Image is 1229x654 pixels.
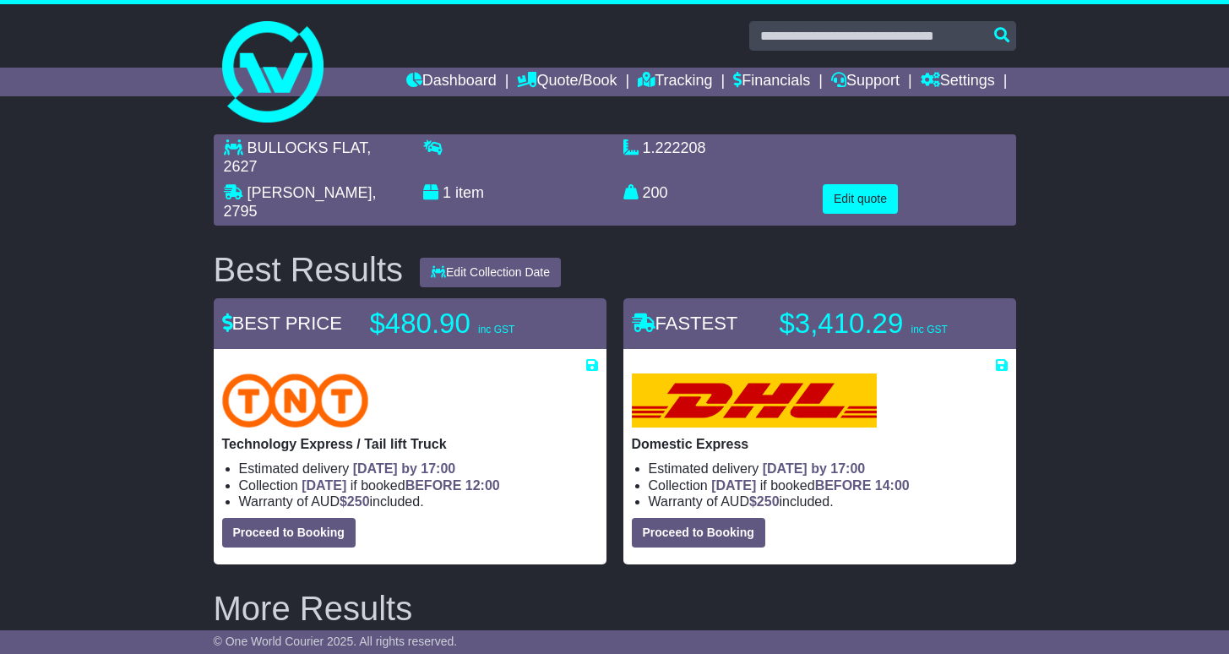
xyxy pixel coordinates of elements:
[302,478,499,493] span: if booked
[347,494,370,509] span: 250
[711,478,909,493] span: if booked
[649,477,1008,493] li: Collection
[632,436,1008,452] p: Domestic Express
[405,478,462,493] span: BEFORE
[214,635,458,648] span: © One World Courier 2025. All rights reserved.
[911,324,947,335] span: inc GST
[302,478,346,493] span: [DATE]
[643,184,668,201] span: 200
[224,139,372,175] span: , 2627
[239,493,598,510] li: Warranty of AUD included.
[205,251,412,288] div: Best Results
[711,478,756,493] span: [DATE]
[831,68,900,96] a: Support
[921,68,995,96] a: Settings
[478,324,514,335] span: inc GST
[517,68,617,96] a: Quote/Book
[815,478,872,493] span: BEFORE
[455,184,484,201] span: item
[823,184,898,214] button: Edit quote
[222,518,356,548] button: Proceed to Booking
[763,461,866,476] span: [DATE] by 17:00
[239,461,598,477] li: Estimated delivery
[443,184,451,201] span: 1
[632,518,765,548] button: Proceed to Booking
[222,436,598,452] p: Technology Express / Tail lift Truck
[214,590,1016,627] h2: More Results
[643,139,706,156] span: 1.222208
[465,478,500,493] span: 12:00
[353,461,456,476] span: [DATE] by 17:00
[649,461,1008,477] li: Estimated delivery
[247,139,367,156] span: BULLOCKS FLAT
[370,307,581,341] p: $480.90
[632,313,738,334] span: FASTEST
[733,68,810,96] a: Financials
[649,493,1008,510] li: Warranty of AUD included.
[224,184,377,220] span: , 2795
[420,258,561,287] button: Edit Collection Date
[780,307,991,341] p: $3,410.29
[247,184,373,201] span: [PERSON_NAME]
[239,477,598,493] li: Collection
[875,478,910,493] span: 14:00
[406,68,497,96] a: Dashboard
[222,373,369,428] img: TNT Domestic: Technology Express / Tail lift Truck
[757,494,780,509] span: 250
[222,313,342,334] span: BEST PRICE
[638,68,712,96] a: Tracking
[749,494,780,509] span: $
[632,373,877,428] img: DHL: Domestic Express
[340,494,370,509] span: $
